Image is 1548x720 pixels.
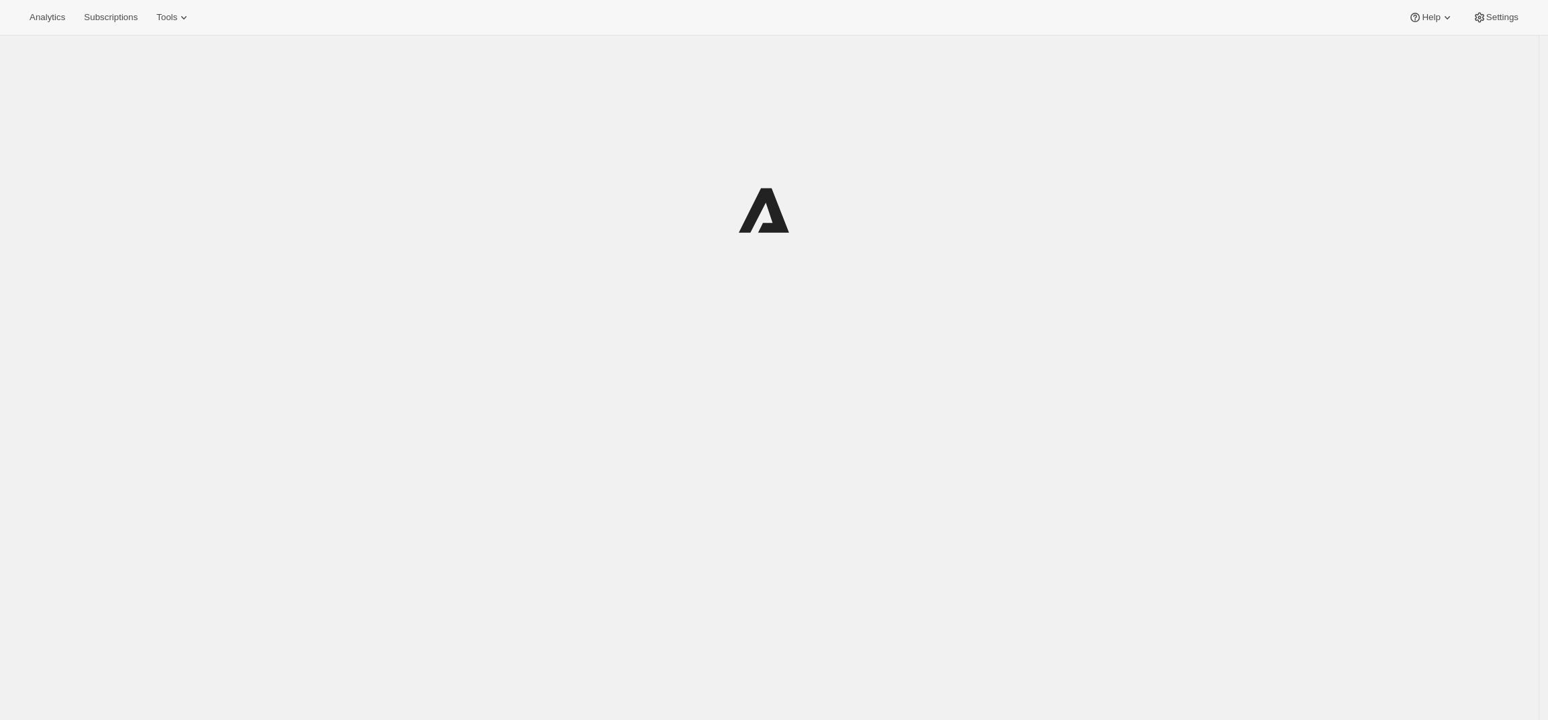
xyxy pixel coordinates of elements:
span: Settings [1486,12,1518,23]
button: Subscriptions [76,8,146,27]
button: Analytics [21,8,73,27]
button: Tools [148,8,199,27]
span: Tools [156,12,177,23]
button: Help [1400,8,1461,27]
span: Subscriptions [84,12,138,23]
span: Analytics [30,12,65,23]
button: Settings [1465,8,1527,27]
span: Help [1422,12,1440,23]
